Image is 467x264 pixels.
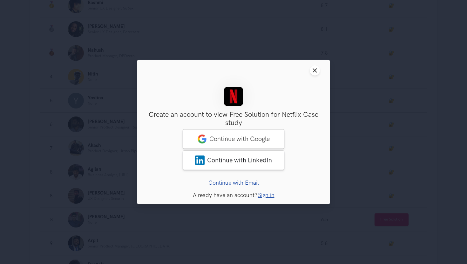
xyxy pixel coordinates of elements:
[209,135,270,143] span: Continue with Google
[183,129,284,149] a: googleContinue with Google
[183,150,284,170] a: LinkedInContinue with LinkedIn
[197,134,207,144] img: google
[195,155,205,165] img: LinkedIn
[147,111,320,128] h3: Create an account to view Free Solution for Netflix Case study
[208,180,259,186] a: Continue with Email
[258,192,274,199] a: Sign in
[193,192,257,199] span: Already have an account?
[207,156,272,164] span: Continue with LinkedIn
